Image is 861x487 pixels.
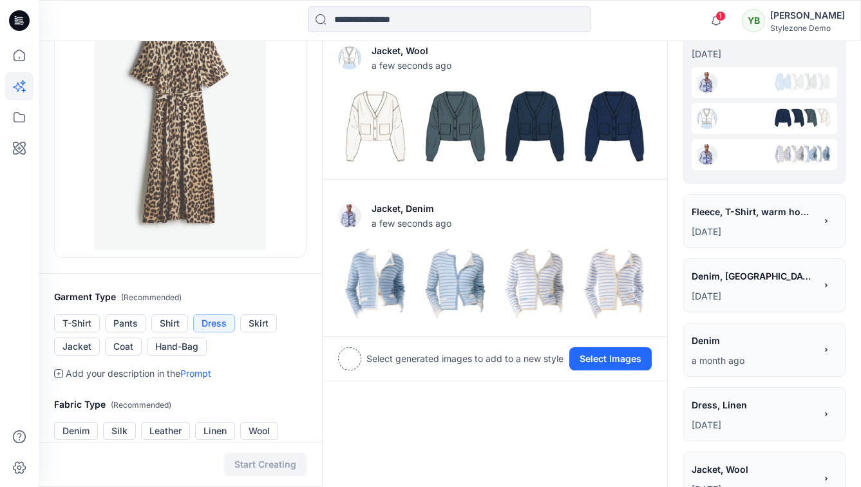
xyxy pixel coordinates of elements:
[569,347,652,370] button: Select Images
[54,314,100,332] button: T-Shirt
[786,144,806,165] img: 2.png
[366,351,563,367] p: Select generated images to add to a new style
[141,422,190,440] button: Leather
[692,224,815,240] p: August 11, 2025
[338,46,361,70] img: eyJhbGciOiJIUzI1NiIsImtpZCI6IjAiLCJ0eXAiOiJKV1QifQ.eyJkYXRhIjp7InR5cGUiOiJzdG9yYWdlIiwicGF0aCI6Im...
[692,46,837,62] p: August 11, 2025
[773,144,793,165] img: 3.png
[692,417,815,433] p: July 03, 2025
[799,108,819,129] img: 1.png
[372,216,451,230] span: a few seconds ago
[419,247,492,321] img: 1.png
[372,43,451,59] p: Jacket, Wool
[692,396,814,414] span: Dress, Linen
[338,204,361,227] img: eyJhbGciOiJIUzI1NiIsImtpZCI6IjAiLCJ0eXAiOiJKV1QifQ.eyJkYXRhIjp7InR5cGUiOiJzdG9yYWdlIiwicGF0aCI6Im...
[811,144,832,165] img: 0.png
[692,202,814,221] span: Fleece, T-Shirt, warm hoodie from wool
[697,72,717,93] img: eyJhbGciOiJIUzI1NiIsImtpZCI6IjAiLCJ0eXAiOiJKV1QifQ.eyJkYXRhIjp7InR5cGUiOiJzdG9yYWdlIiwicGF0aCI6Im...
[692,289,815,304] p: August 11, 2025
[339,247,412,321] img: 0.png
[339,90,412,163] img: 0.png
[697,108,717,129] img: eyJhbGciOiJIUzI1NiIsImtpZCI6IjAiLCJ0eXAiOiJKV1QifQ.eyJkYXRhIjp7InR5cGUiOiJzdG9yYWdlIiwicGF0aCI6Im...
[54,289,307,305] h2: Garment Type
[811,72,832,93] img: 0.png
[147,338,207,356] button: Hand-Bag
[578,247,651,321] img: 3.png
[715,11,726,21] span: 1
[151,314,188,332] button: Shirt
[66,366,211,381] p: Add your description in the
[578,90,651,163] img: 3.png
[811,108,832,129] img: 0.png
[419,90,492,163] img: 1.png
[786,72,806,93] img: 2.png
[692,267,814,285] span: Denim, bermudas with similar material
[180,368,211,379] a: Prompt
[105,314,146,332] button: Pants
[121,292,182,302] span: ( Recommended )
[697,144,717,165] img: eyJhbGciOiJIUzI1NiIsImtpZCI6IjAiLCJ0eXAiOiJKV1QifQ.eyJkYXRhIjp7InR5cGUiOiJzdG9yYWdlIiwicGF0aCI6Im...
[773,108,793,129] img: 3.png
[770,8,845,23] div: [PERSON_NAME]
[54,397,307,413] h2: Fabric Type
[692,460,814,479] span: Jacket, Wool
[498,247,572,321] img: 2.png
[372,59,451,72] span: a few seconds ago
[105,338,142,356] button: Coat
[54,338,100,356] button: Jacket
[498,90,572,163] img: 2.png
[786,108,806,129] img: 2.png
[240,422,278,440] button: Wool
[54,422,98,440] button: Denim
[770,23,845,33] div: Stylezone Demo
[193,314,235,332] button: Dress
[773,72,793,93] img: 3.png
[103,422,136,440] button: Silk
[111,400,171,410] span: ( Recommended )
[692,353,815,368] p: July 09, 2025
[799,144,819,165] img: 1.png
[742,9,765,32] div: YB
[372,201,451,216] p: Jacket, Denim
[692,331,814,350] span: Denim
[240,314,277,332] button: Skirt
[195,422,235,440] button: Linen
[799,72,819,93] img: 1.png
